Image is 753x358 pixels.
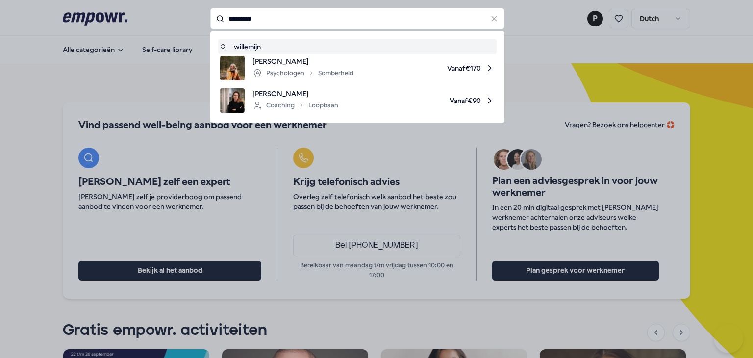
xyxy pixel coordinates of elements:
[252,100,338,111] div: Coaching Loopbaan
[252,67,353,79] div: Psychologen Somberheid
[346,88,495,113] span: Vanaf € 90
[361,56,495,80] span: Vanaf € 170
[220,88,245,113] img: product image
[252,56,353,67] span: [PERSON_NAME]
[210,8,504,29] input: Search for products, categories or subcategories
[714,324,743,353] iframe: Help Scout Beacon - Open
[220,88,495,113] a: product image[PERSON_NAME]CoachingLoopbaanVanaf€90
[220,56,495,80] a: product image[PERSON_NAME]PsychologenSomberheidVanaf€170
[252,88,338,99] span: [PERSON_NAME]
[220,41,495,52] a: willemijn
[220,56,245,80] img: product image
